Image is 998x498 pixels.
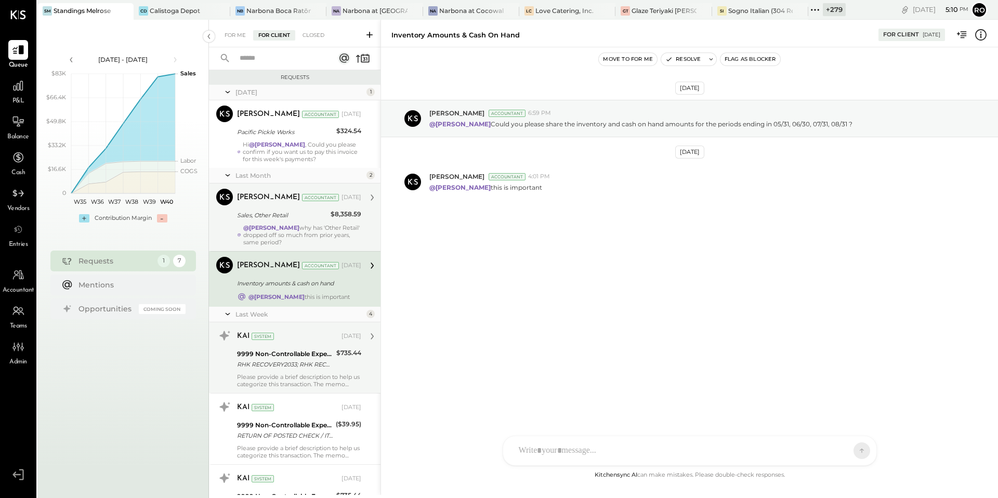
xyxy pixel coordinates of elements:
span: Cash [11,168,25,178]
text: W40 [160,198,173,205]
text: Labor [180,157,196,164]
div: + 279 [823,3,846,16]
div: Narbona at Cocowalk LLC [439,6,504,15]
div: System [252,404,274,411]
div: [DATE] [342,475,361,483]
div: Accountant [302,194,339,201]
div: System [252,475,274,482]
button: Resolve [661,53,705,65]
div: RHK RECOVERY2033; RHK RECOVERY2033; 9.24; Standings LLC (Worlds [237,359,333,370]
strong: @[PERSON_NAME] [249,141,305,148]
span: Balance [7,133,29,142]
div: [DATE] [675,82,704,95]
div: [PERSON_NAME] [237,192,300,203]
div: [DATE] [235,88,364,97]
text: W36 [90,198,103,205]
div: [DATE] - [DATE] [79,55,167,64]
div: [DATE] [342,193,361,202]
div: For Me [219,30,251,41]
div: [DATE] [342,110,361,119]
text: $66.4K [46,94,66,101]
button: Flag as Blocker [720,53,780,65]
div: Last Week [235,310,364,319]
div: [DATE] [923,31,940,38]
div: Mentions [78,280,180,290]
div: Na [332,6,341,16]
button: Ro [971,2,988,18]
a: P&L [1,76,36,106]
strong: @[PERSON_NAME] [429,184,491,191]
strong: @[PERSON_NAME] [243,224,299,231]
span: Entries [9,240,28,250]
div: [PERSON_NAME] [237,260,300,271]
div: System [252,333,274,340]
div: ($39.95) [336,419,361,429]
div: LC [524,6,534,16]
div: - [157,214,167,222]
a: Balance [1,112,36,142]
button: Move to for me [599,53,657,65]
div: Closed [297,30,330,41]
div: KAI [237,402,249,413]
text: $33.2K [48,141,66,149]
div: 7 [173,255,186,267]
div: Na [428,6,438,16]
div: SM [43,6,52,16]
div: [DATE] [342,332,361,340]
span: 4:01 PM [528,173,550,181]
text: W38 [125,198,138,205]
text: $49.8K [46,117,66,125]
div: Glaze Teriyaki [PERSON_NAME] Street - [PERSON_NAME] River [PERSON_NAME] LLC [632,6,696,15]
div: 4 [366,310,375,318]
div: 1 [157,255,170,267]
div: For Client [883,31,919,39]
span: Vendors [7,204,30,214]
div: $8,358.59 [331,209,361,219]
div: Sogno Italian (304 Restaurant) [728,6,793,15]
div: Requests [214,74,375,81]
a: Entries [1,219,36,250]
span: 6:59 PM [528,109,551,117]
div: Coming Soon [139,304,186,314]
div: 9999 Non-Controllable Expenses:Other Income and Expenses:To Be Classified P&L [237,420,333,430]
p: Could you please share the inventory and cash on hand amounts for the periods ending in 05/31, 06... [429,120,852,128]
div: For Client [253,30,295,41]
div: Opportunities [78,304,134,314]
text: W39 [142,198,155,205]
div: Please provide a brief description to help us categorize this transaction. The memo might be help... [237,373,361,388]
span: Teams [10,322,27,331]
p: this is important [429,183,542,192]
div: Narbona Boca Ratōn [246,6,311,15]
strong: @[PERSON_NAME] [248,293,305,300]
div: RETURN OF POSTED CHECK / ITEM (RECEIVED ON 09-19) ELECTRONIC TRANSACTION [237,430,333,441]
div: KAI [237,331,249,342]
text: W37 [108,198,121,205]
text: W35 [73,198,86,205]
div: Accountant [489,110,526,117]
div: [DATE] [675,146,704,159]
div: SI [717,6,727,16]
div: why has 'Other Retail' dropped off so much from prior years, same period? [243,224,361,246]
div: CD [139,6,148,16]
span: [PERSON_NAME] [429,172,484,181]
text: $83K [51,70,66,77]
div: GT [621,6,630,16]
a: Accountant [1,265,36,295]
div: Accountant [302,262,339,269]
text: Sales [180,70,196,77]
div: Calistoga Depot [150,6,200,15]
div: this is important [248,293,350,300]
a: Cash [1,148,36,178]
text: 0 [62,189,66,196]
div: [PERSON_NAME] [237,109,300,120]
div: [DATE] [342,403,361,412]
text: $16.6K [48,165,66,173]
div: [DATE] [913,5,968,15]
a: Vendors [1,184,36,214]
div: Pacific Pickle Works [237,127,333,137]
div: 2 [366,171,375,179]
span: Accountant [3,286,34,295]
div: Standings Melrose [54,6,111,15]
span: [PERSON_NAME] [429,109,484,117]
div: KAI [237,474,249,484]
